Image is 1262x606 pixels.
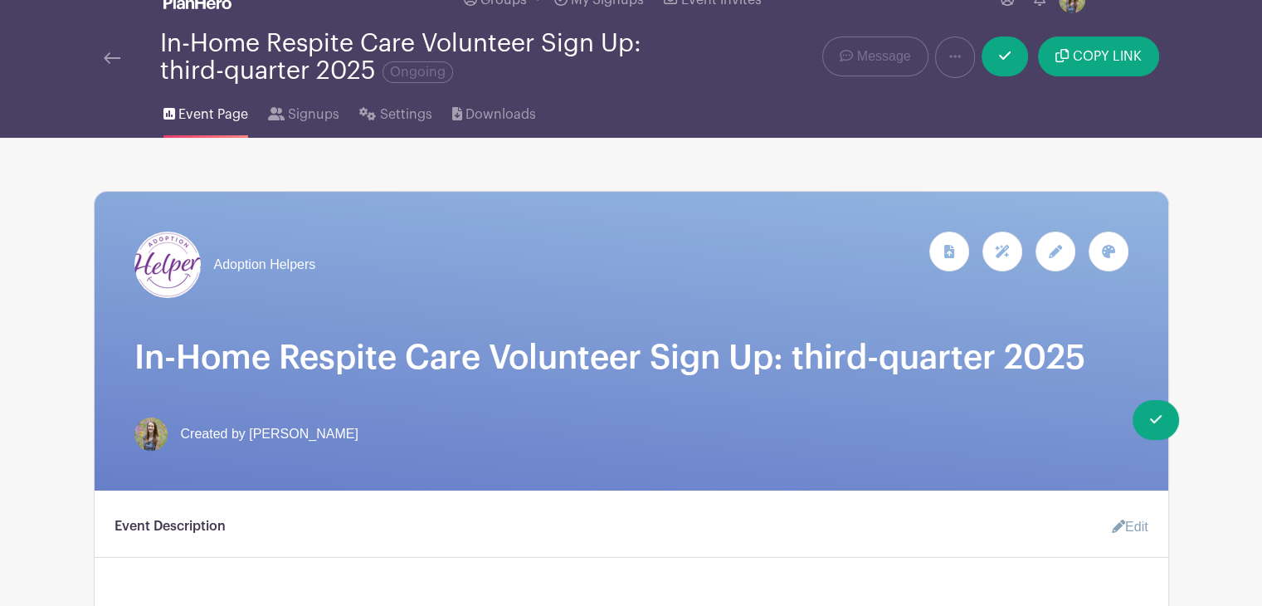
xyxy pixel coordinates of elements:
[822,37,928,76] a: Message
[465,105,536,125] span: Downloads
[134,418,168,451] img: IMG_0582.jpg
[382,61,453,83] span: Ongoing
[857,46,911,66] span: Message
[134,338,1128,378] h1: In-Home Respite Care Volunteer Sign Up: third-quarter 2025
[178,105,248,125] span: Event Page
[268,85,339,138] a: Signups
[115,519,226,535] h6: Event Description
[288,105,339,125] span: Signups
[452,85,536,138] a: Downloads
[104,52,120,64] img: back-arrow-29a5d9b10d5bd6ae65dc969a981735edf675c4d7a1fe02e03b50dbd4ba3cdb55.svg
[1073,50,1142,63] span: COPY LINK
[1099,511,1148,544] a: Edit
[1038,37,1158,76] button: COPY LINK
[359,85,431,138] a: Settings
[380,105,432,125] span: Settings
[163,85,248,138] a: Event Page
[214,255,316,275] span: Adoption Helpers
[134,232,201,298] img: AH%20Logo%20Smile-Flat-RBG%20(1).jpg
[134,232,316,298] a: Adoption Helpers
[160,30,698,85] div: In-Home Respite Care Volunteer Sign Up: third-quarter 2025
[181,424,358,444] span: Created by [PERSON_NAME]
